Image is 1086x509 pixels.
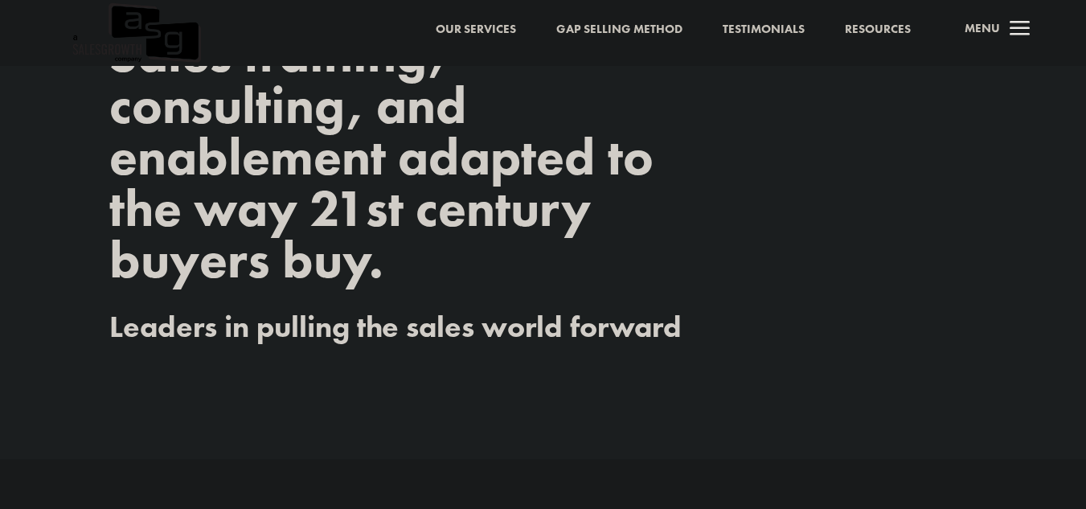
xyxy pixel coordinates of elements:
span: Menu [965,20,1000,36]
a: Gap Selling Method [556,19,682,40]
a: Testimonials [723,19,805,40]
span: a [1004,14,1036,46]
a: Resources [845,19,911,40]
a: Our Services [436,19,516,40]
p: Sales training, consulting, and enablement adapted to the way 21st century buyers buy. [109,28,712,285]
div: Leaders in pulling the sales world forward [109,309,977,345]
